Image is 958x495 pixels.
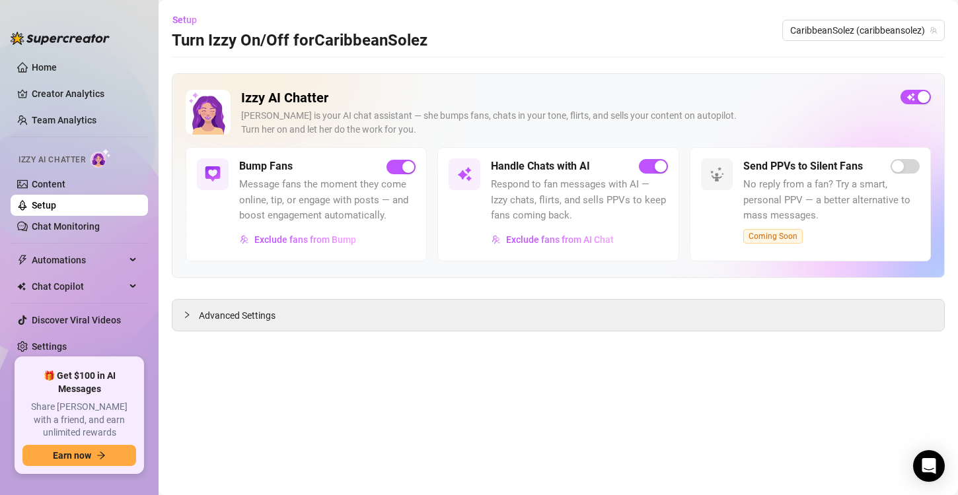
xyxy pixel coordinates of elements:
span: collapsed [183,311,191,319]
span: Respond to fan messages with AI — Izzy chats, flirts, and sells PPVs to keep fans coming back. [491,177,667,224]
span: Message fans the moment they come online, tip, or engage with posts — and boost engagement automa... [239,177,416,224]
span: thunderbolt [17,255,28,265]
span: Share [PERSON_NAME] with a friend, and earn unlimited rewards [22,401,136,440]
span: arrow-right [96,451,106,460]
button: Setup [172,9,207,30]
span: Exclude fans from AI Chat [506,234,614,245]
div: Open Intercom Messenger [913,450,945,482]
button: Exclude fans from Bump [239,229,357,250]
div: [PERSON_NAME] is your AI chat assistant — she bumps fans, chats in your tone, flirts, and sells y... [241,109,890,137]
span: team [930,26,938,34]
h5: Bump Fans [239,158,293,174]
img: svg%3e [205,166,221,182]
img: svg%3e [709,166,725,182]
a: Team Analytics [32,115,96,125]
span: Automations [32,249,126,271]
span: Advanced Settings [199,308,276,323]
img: AI Chatter [91,148,111,168]
span: 🎁 Get $100 in AI Messages [22,370,136,395]
h5: Send PPVs to Silent Fans [743,158,863,174]
img: Chat Copilot [17,282,26,291]
a: Setup [32,200,56,211]
h3: Turn Izzy On/Off for CaribbeanSolez [172,30,427,51]
div: collapsed [183,308,199,322]
h5: Handle Chats with AI [491,158,590,174]
img: svg%3e [457,166,472,182]
span: Coming Soon [743,229,803,244]
a: Content [32,179,65,189]
img: svg%3e [492,235,501,244]
a: Settings [32,341,67,352]
a: Discover Viral Videos [32,315,121,325]
span: Earn now [53,450,91,461]
span: Izzy AI Chatter [18,154,85,166]
span: Exclude fans from Bump [254,234,356,245]
span: CaribbeanSolez (caribbeansolez) [790,20,937,40]
button: Earn nowarrow-right [22,445,136,466]
a: Chat Monitoring [32,221,100,232]
h2: Izzy AI Chatter [241,90,890,106]
img: Izzy AI Chatter [186,90,231,135]
img: logo-BBDzfeDw.svg [11,32,110,45]
span: No reply from a fan? Try a smart, personal PPV — a better alternative to mass messages. [743,177,920,224]
a: Home [32,62,57,73]
a: Creator Analytics [32,83,137,104]
span: Chat Copilot [32,276,126,297]
button: Exclude fans from AI Chat [491,229,614,250]
img: svg%3e [240,235,249,244]
span: Setup [172,15,197,25]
